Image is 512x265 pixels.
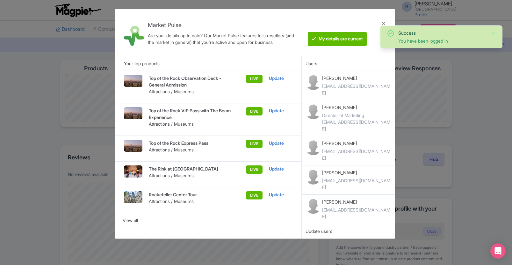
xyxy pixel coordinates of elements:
p: Attractions / Museums [149,146,233,153]
div: [EMAIL_ADDRESS][DOMAIN_NAME] [322,119,391,132]
img: tcxeli7prfxb0g7uewmy.jpg [124,140,142,152]
p: Attractions / Museums [149,198,233,205]
p: Top of the Rock VIP Pass with The Beam Experience [149,107,233,121]
p: The Rink at [GEOGRAPHIC_DATA] [149,165,233,172]
div: Update [269,191,292,198]
p: [PERSON_NAME] [322,140,391,147]
p: [PERSON_NAME] [322,199,391,205]
div: Are your details up to date? Our Market Pulse features tells resellers (and the market in general... [148,32,299,45]
div: Update users [306,228,391,235]
div: Update [269,165,292,172]
img: tcxeli7prfxb0g7uewmy.jpg [124,107,142,119]
div: Open Intercom Messenger [490,243,506,259]
p: Rockefeller Center Tour [149,191,233,198]
p: Attractions / Museums [149,88,233,95]
p: [PERSON_NAME] [322,104,391,111]
img: contact-b11cc6e953956a0c50a2f97983291f06.png [306,75,321,90]
p: Top of the Rock Express Pass [149,140,233,146]
img: contact-b11cc6e953956a0c50a2f97983291f06.png [306,140,321,155]
div: You have been logged in [398,38,486,44]
div: Update [269,107,292,114]
div: Success [398,30,486,36]
button: Close [491,30,496,37]
img: contact-b11cc6e953956a0c50a2f97983291f06.png [306,104,321,119]
p: Attractions / Museums [149,172,233,179]
img: contact-b11cc6e953956a0c50a2f97983291f06.png [306,199,321,214]
img: market_pulse-1-0a5220b3d29e4a0de46fb7534bebe030.svg [124,26,144,46]
p: [PERSON_NAME] [322,75,391,81]
p: Attractions / Museums [149,121,233,127]
div: [EMAIL_ADDRESS][DOMAIN_NAME] [322,83,391,96]
div: Users [302,56,395,71]
div: Your top products [115,56,301,71]
img: uw7nuhnu0husi0zzuaob.jpg [124,191,142,203]
div: View all [123,217,294,224]
img: rfcad81nw532cssg35yb.jpg [124,165,142,178]
img: contact-b11cc6e953956a0c50a2f97983291f06.png [306,169,321,185]
p: Top of the Rock Observation Deck - General Admission [149,75,233,88]
div: Update [269,140,292,147]
p: [PERSON_NAME] [322,169,391,176]
div: Update [269,75,292,82]
h4: Market Pulse [148,22,299,28]
div: [EMAIL_ADDRESS][DOMAIN_NAME] [322,148,391,161]
btn: My details are current [308,32,367,46]
img: tcxeli7prfxb0g7uewmy.jpg [124,75,142,87]
div: [EMAIL_ADDRESS][DOMAIN_NAME] [322,206,391,220]
div: Director of Marketing [322,112,391,119]
div: [EMAIL_ADDRESS][DOMAIN_NAME] [322,177,391,191]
